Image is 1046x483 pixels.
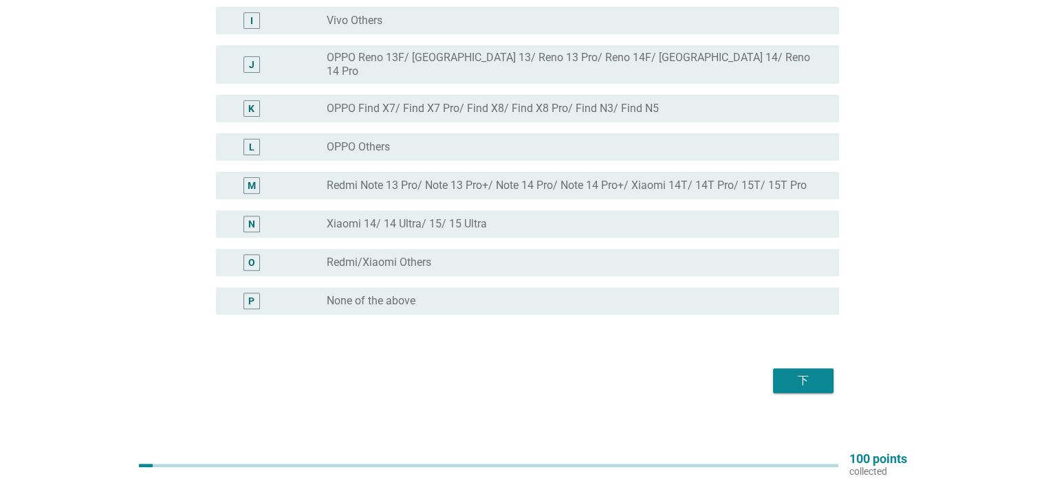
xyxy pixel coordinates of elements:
label: Xiaomi 14/ 14 Ultra/ 15/ 15 Ultra [327,217,487,231]
div: K [248,102,254,116]
label: Redmi/Xiaomi Others [327,256,431,269]
p: 100 points [849,453,907,465]
p: collected [849,465,907,478]
label: None of the above [327,294,415,308]
button: 下 [773,368,833,393]
label: OPPO Find X7/ Find X7 Pro/ Find X8/ Find X8 Pro/ Find N3/ Find N5 [327,102,659,115]
label: Redmi Note 13 Pro/ Note 13 Pro+/ Note 14 Pro/ Note 14 Pro+/ Xiaomi 14T/ 14T Pro/ 15T/ 15T Pro [327,179,807,192]
div: I [250,14,253,28]
label: OPPO Others [327,140,390,154]
div: L [249,140,254,155]
div: J [249,58,254,72]
label: Vivo Others [327,14,382,27]
div: N [248,217,255,232]
label: OPPO Reno 13F/ [GEOGRAPHIC_DATA] 13/ Reno 13 Pro/ Reno 14F/ [GEOGRAPHIC_DATA] 14/ Reno 14 Pro [327,51,816,78]
div: 下 [784,372,822,389]
div: M [248,179,256,193]
div: O [248,256,255,270]
div: P [248,294,254,308]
